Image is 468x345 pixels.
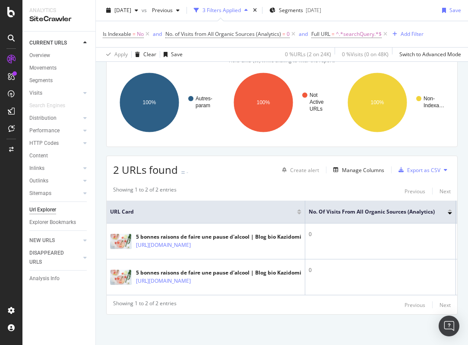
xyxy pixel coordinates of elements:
div: Open Intercom Messenger [439,316,459,336]
button: [DATE] [103,3,142,17]
div: Save [171,51,183,58]
text: Active [310,99,324,105]
svg: A chart. [341,65,451,140]
div: Next [440,188,451,195]
text: param [196,102,210,109]
button: Next [440,186,451,196]
svg: A chart. [227,65,337,140]
button: Create alert [278,163,319,177]
text: Non- [424,96,435,102]
div: Previous [405,188,425,195]
div: Showing 1 to 2 of 2 entries [113,300,177,310]
div: Search Engines [29,101,65,110]
div: 5 bonnes raisons de faire une pause d'alcool | Blog bio Kazidomi [136,269,301,277]
div: Distribution [29,114,57,123]
div: 5 bonnes raisons de faire une pause d'alcool | Blog bio Kazidomi [136,233,301,241]
div: DISAPPEARED URLS [29,249,73,267]
text: Autres- [196,96,212,102]
span: Full URL [311,30,330,38]
span: Segments [279,6,303,14]
a: Outlinks [29,176,81,185]
span: No. of Visits from All Organic Sources (Analytics) [165,30,281,38]
a: Sitemaps [29,189,81,198]
span: = [332,30,335,38]
span: Previous [149,6,173,14]
span: URL Card [110,208,295,216]
a: NEW URLS [29,236,81,245]
a: [URL][DOMAIN_NAME] [136,241,191,249]
a: Overview [29,51,89,60]
button: Switch to Advanced Mode [396,48,461,61]
text: 100% [370,99,384,105]
div: Overview [29,51,50,60]
div: SiteCrawler [29,14,89,24]
div: 3 Filters Applied [202,6,241,14]
button: Export as CSV [395,163,440,177]
text: URLs [310,106,323,112]
span: No. of Visits from All Organic Sources (Analytics) [309,208,435,216]
span: No [137,28,144,40]
span: 0 [287,28,290,40]
a: Analysis Info [29,274,89,283]
a: Search Engines [29,101,74,110]
div: 0 [309,230,452,238]
button: Save [160,48,183,61]
a: Performance [29,126,81,135]
div: Explorer Bookmarks [29,218,76,227]
div: Manage Columns [342,166,384,174]
span: = [133,30,136,38]
span: = [282,30,285,38]
div: 0 [309,266,452,274]
a: Content [29,151,89,160]
div: 0 % URLs ( 2 on 24K ) [285,51,331,58]
div: Visits [29,89,42,98]
div: Inlinks [29,164,44,173]
a: Inlinks [29,164,81,173]
text: Not [310,92,318,98]
button: Add Filter [389,29,424,39]
button: Next [440,300,451,310]
span: 2 URLs found [113,163,178,177]
img: main image [110,234,132,249]
div: Previous [405,301,425,309]
a: Url Explorer [29,205,89,214]
a: Segments [29,76,89,85]
span: vs [142,6,149,14]
div: Performance [29,126,60,135]
div: Next [440,301,451,309]
div: Sitemaps [29,189,51,198]
text: Indexa… [424,102,444,109]
div: Clear [143,51,156,58]
div: Content [29,151,48,160]
div: Movements [29,64,57,73]
div: Add Filter [401,30,424,38]
a: Visits [29,89,81,98]
div: Outlinks [29,176,48,185]
button: and [153,30,162,38]
button: Manage Columns [330,165,384,175]
div: Export as CSV [407,166,440,174]
img: Equal [181,171,185,174]
a: DISAPPEARED URLS [29,249,81,267]
div: Segments [29,76,53,85]
div: CURRENT URLS [29,38,67,48]
button: 3 Filters Applied [190,3,251,17]
svg: A chart. [113,65,223,140]
div: NEW URLS [29,236,55,245]
button: Clear [132,48,156,61]
div: Url Explorer [29,205,56,214]
a: Explorer Bookmarks [29,218,89,227]
span: ^.*searchQuery.*$ [336,28,382,40]
text: 100% [143,99,156,105]
span: Is Indexable [103,30,131,38]
div: [DATE] [306,6,321,14]
text: 100% [256,99,270,105]
div: Save [449,6,461,14]
div: Create alert [290,166,319,174]
button: and [299,30,308,38]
